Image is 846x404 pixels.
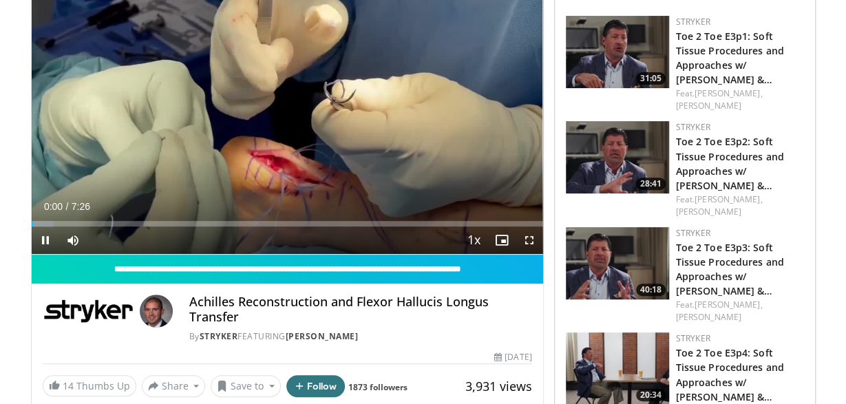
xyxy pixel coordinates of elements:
button: Follow [286,375,346,397]
span: 40:18 [636,284,666,296]
a: [PERSON_NAME] [676,206,741,217]
a: [PERSON_NAME] [286,330,359,342]
button: Pause [32,226,59,254]
span: 7:26 [72,201,90,212]
div: Progress Bar [32,221,543,226]
a: 1873 followers [348,381,408,393]
a: 28:41 [566,121,669,193]
a: [PERSON_NAME] [676,100,741,111]
h4: Achilles Reconstruction and Flexor Hallucis Longus Transfer [189,295,532,324]
a: Toe 2 Toe E3p1: Soft Tissue Procedures and Approaches w/ [PERSON_NAME] &… [676,30,784,86]
span: 20:34 [636,389,666,401]
a: Toe 2 Toe E3p4: Soft Tissue Procedures and Approaches w/ [PERSON_NAME] &… [676,346,784,403]
a: Toe 2 Toe E3p3: Soft Tissue Procedures and Approaches w/ [PERSON_NAME] &… [676,241,784,297]
span: 0:00 [44,201,63,212]
a: [PERSON_NAME], [695,87,762,99]
div: By FEATURING [189,330,532,343]
a: Stryker [200,330,238,342]
a: 40:18 [566,227,669,299]
span: 28:41 [636,178,666,190]
a: [PERSON_NAME], [695,299,762,310]
div: Feat. [676,193,804,218]
div: Feat. [676,87,804,112]
button: Mute [59,226,87,254]
button: Share [142,375,206,397]
button: Playback Rate [461,226,488,254]
img: Avatar [140,295,173,328]
img: Stryker [43,295,134,328]
span: / [66,201,69,212]
a: 14 Thumbs Up [43,375,136,396]
button: Enable picture-in-picture mode [488,226,516,254]
span: 3,931 views [465,378,532,394]
a: Toe 2 Toe E3p2: Soft Tissue Procedures and Approaches w/ [PERSON_NAME] &… [676,135,784,191]
div: Feat. [676,299,804,323]
button: Fullscreen [516,226,543,254]
a: [PERSON_NAME], [695,193,762,205]
span: 14 [63,379,74,392]
span: 31:05 [636,72,666,85]
a: Stryker [676,121,710,133]
a: Stryker [676,16,710,28]
img: 42cec133-4c10-4aac-b10b-ca9e8ff2a38f.150x105_q85_crop-smart_upscale.jpg [566,121,669,193]
a: 31:05 [566,16,669,88]
img: ff7741fe-de8d-4c97-8847-d5564e318ff5.150x105_q85_crop-smart_upscale.jpg [566,227,669,299]
img: 5a24c186-d7fd-471e-9a81-cffed9b91a88.150x105_q85_crop-smart_upscale.jpg [566,16,669,88]
div: [DATE] [494,351,531,363]
a: Stryker [676,227,710,239]
button: Save to [211,375,281,397]
a: Stryker [676,332,710,344]
a: [PERSON_NAME] [676,311,741,323]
